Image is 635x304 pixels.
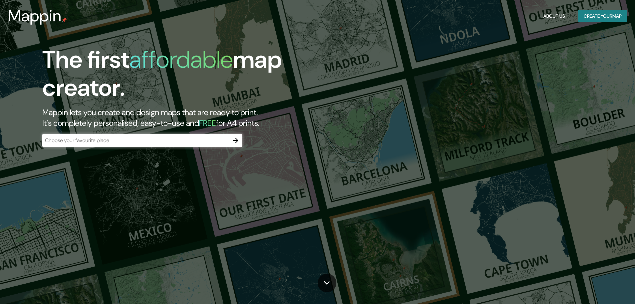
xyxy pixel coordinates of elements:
[62,17,67,23] img: mappin-pin
[42,136,229,144] input: Choose your favourite place
[129,44,233,75] h1: affordable
[42,46,360,107] h1: The first map creator.
[42,107,360,128] h2: Mappin lets you create and design maps that are ready to print. It's completely personalised, eas...
[541,10,568,22] button: About Us
[199,118,216,128] h5: FREE
[8,7,62,25] h3: Mappin
[578,10,627,22] button: Create yourmap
